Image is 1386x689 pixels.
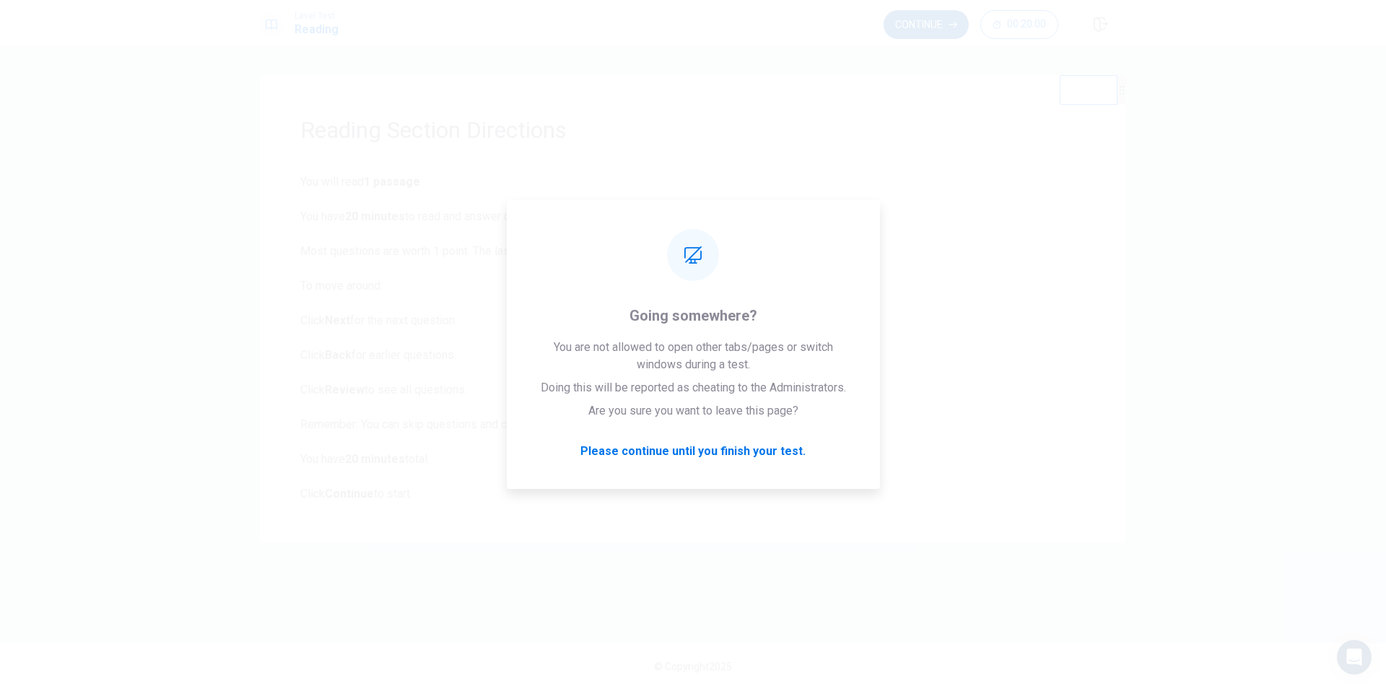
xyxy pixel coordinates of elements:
[1337,640,1372,675] div: Open Intercom Messenger
[295,11,339,21] span: Level Test
[300,173,1086,503] span: You will read . You have to read and answer questions. Most questions are worth 1 point. The last...
[325,383,365,396] b: Review
[654,661,732,672] span: © Copyright 2025
[345,452,405,466] b: 20 minutes
[300,116,1086,144] h1: Reading Section Directions
[364,175,420,188] b: 1 passage
[1007,19,1046,30] span: 00:20:00
[980,10,1058,39] button: 00:20:00
[884,10,969,39] button: Continue
[325,487,374,500] b: Continue
[295,21,339,38] h1: Reading
[345,209,405,223] b: 20 minutes
[325,313,350,327] b: Next
[325,348,352,362] b: Back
